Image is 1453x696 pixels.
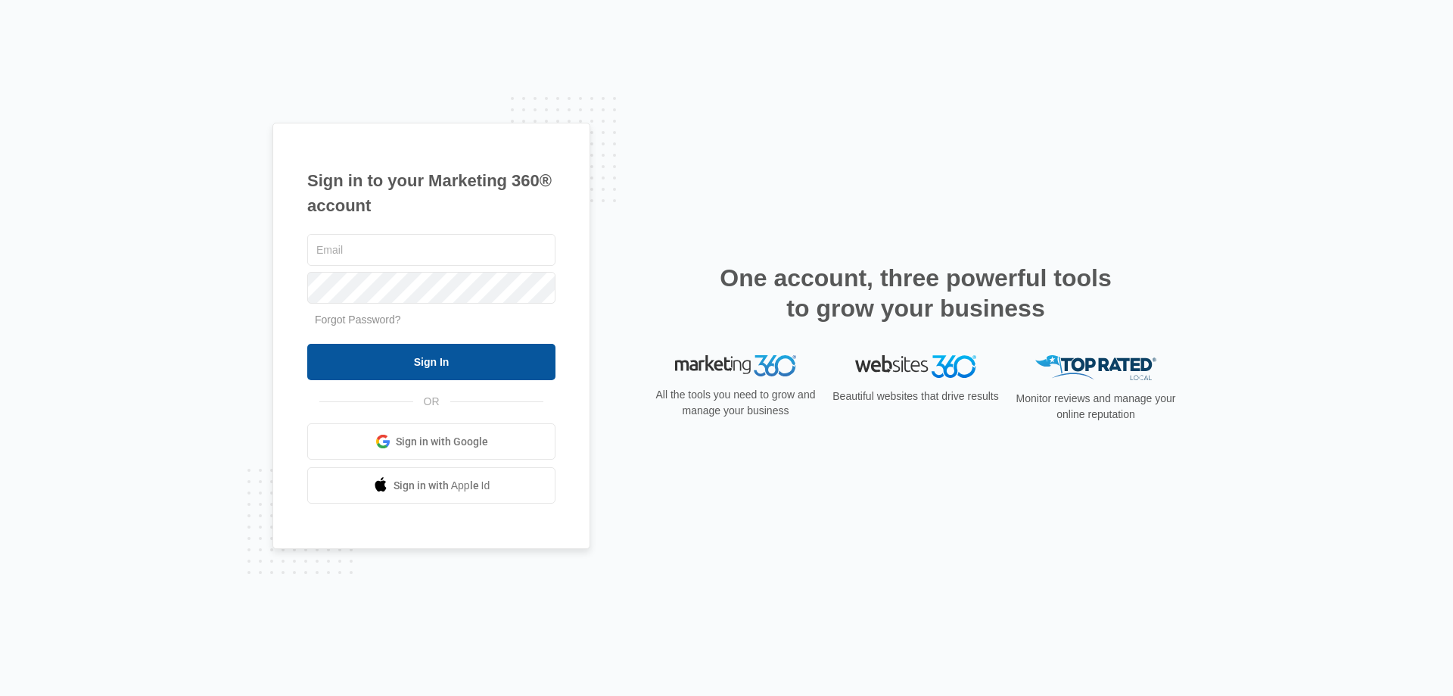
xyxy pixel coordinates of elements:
[394,478,490,494] span: Sign in with Apple Id
[307,467,555,504] a: Sign in with Apple Id
[307,168,555,218] h1: Sign in to your Marketing 360® account
[413,394,450,410] span: OR
[307,234,555,266] input: Email
[831,389,1000,404] p: Beautiful websites that drive results
[307,423,555,460] a: Sign in with Google
[651,387,820,419] p: All the tools you need to grow and manage your business
[1011,391,1181,423] p: Monitor reviews and manage your online reputation
[315,314,401,326] a: Forgot Password?
[715,263,1116,323] h2: One account, three powerful tools to grow your business
[675,355,796,376] img: Marketing 360
[396,434,488,450] span: Sign in with Google
[1035,355,1156,380] img: Top Rated Local
[855,355,976,377] img: Websites 360
[307,344,555,380] input: Sign In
